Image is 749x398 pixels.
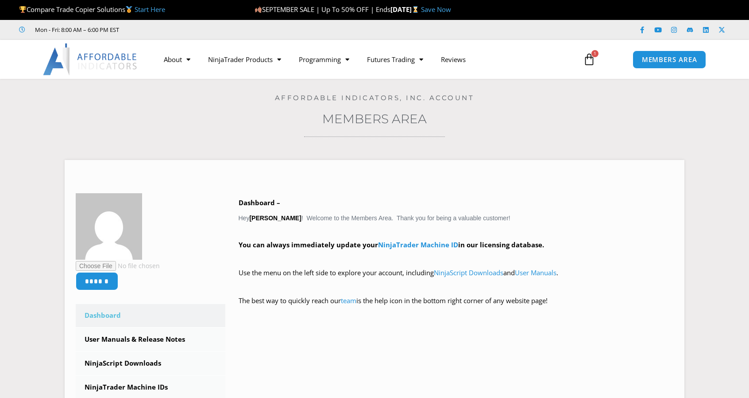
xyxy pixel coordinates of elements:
strong: [DATE] [390,5,421,14]
b: Dashboard – [239,198,280,207]
span: SEPTEMBER SALE | Up To 50% OFF | Ends [255,5,390,14]
a: NinjaScript Downloads [76,352,225,375]
img: 🍂 [255,6,262,13]
img: ⌛ [412,6,419,13]
p: The best way to quickly reach our is the help icon in the bottom right corner of any website page! [239,295,674,320]
a: User Manuals & Release Notes [76,328,225,351]
img: 🥇 [126,6,132,13]
img: LogoAI | Affordable Indicators – NinjaTrader [43,43,138,75]
iframe: Customer reviews powered by Trustpilot [131,25,264,34]
span: 1 [591,50,598,57]
a: NinjaTrader Machine ID [378,240,458,249]
span: Compare Trade Copier Solutions [19,5,165,14]
a: Start Here [135,5,165,14]
a: Futures Trading [358,49,432,70]
a: Dashboard [76,304,225,327]
strong: [PERSON_NAME] [249,215,301,222]
img: 90b9717e98338a9d4b98fdddb7681d508eb6f9d8473d503e98b4959ccb7a675b [76,193,142,260]
a: User Manuals [515,268,556,277]
a: NinjaScript Downloads [434,268,503,277]
a: About [155,49,199,70]
a: Programming [290,49,358,70]
a: Affordable Indicators, Inc. Account [275,94,475,102]
span: MEMBERS AREA [642,56,697,63]
span: Mon - Fri: 8:00 AM – 6:00 PM EST [33,24,119,35]
a: Save Now [421,5,451,14]
a: Reviews [432,49,475,70]
strong: You can always immediately update your in our licensing database. [239,240,544,249]
a: 1 [570,47,609,72]
a: team [341,296,356,305]
nav: Menu [155,49,573,70]
a: MEMBERS AREA [633,51,707,69]
img: 🏆 [19,6,26,13]
div: Hey ! Welcome to the Members Area. Thank you for being a valuable customer! [239,197,674,320]
a: NinjaTrader Products [199,49,290,70]
p: Use the menu on the left side to explore your account, including and . [239,267,674,292]
a: Members Area [322,111,427,126]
